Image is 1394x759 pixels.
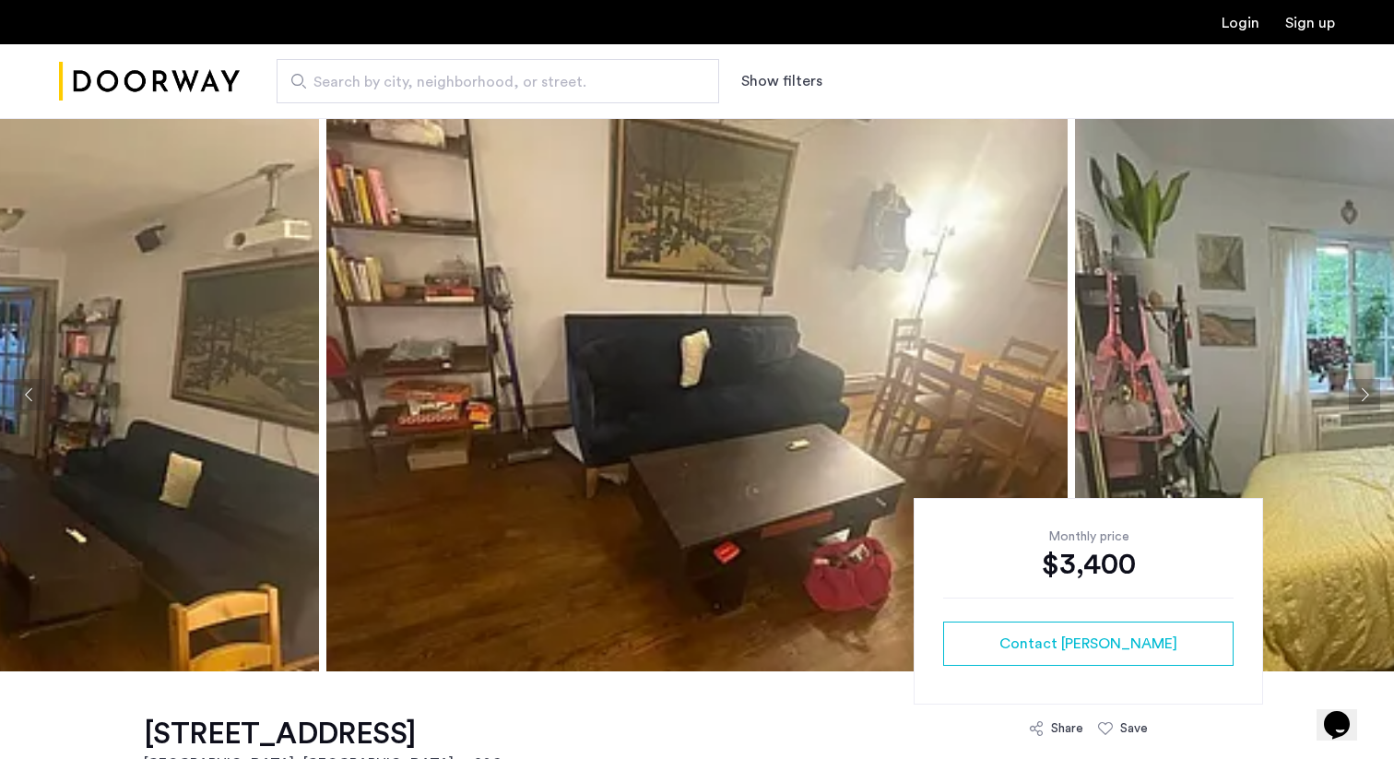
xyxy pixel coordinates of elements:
div: $3,400 [943,546,1234,583]
span: Search by city, neighborhood, or street. [313,71,667,93]
button: Show or hide filters [741,70,822,92]
img: apartment [326,118,1068,671]
a: Login [1222,16,1259,30]
h1: [STREET_ADDRESS] [144,716,501,753]
span: Contact [PERSON_NAME] [999,633,1177,655]
a: Registration [1285,16,1335,30]
div: Save [1120,719,1148,738]
div: Share [1051,719,1083,738]
input: Apartment Search [277,59,719,103]
img: logo [59,47,240,116]
button: Next apartment [1349,379,1380,410]
div: Monthly price [943,528,1234,546]
button: Previous apartment [14,379,45,410]
button: button [943,622,1234,666]
a: Cazamio Logo [59,47,240,116]
iframe: chat widget [1317,685,1376,741]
